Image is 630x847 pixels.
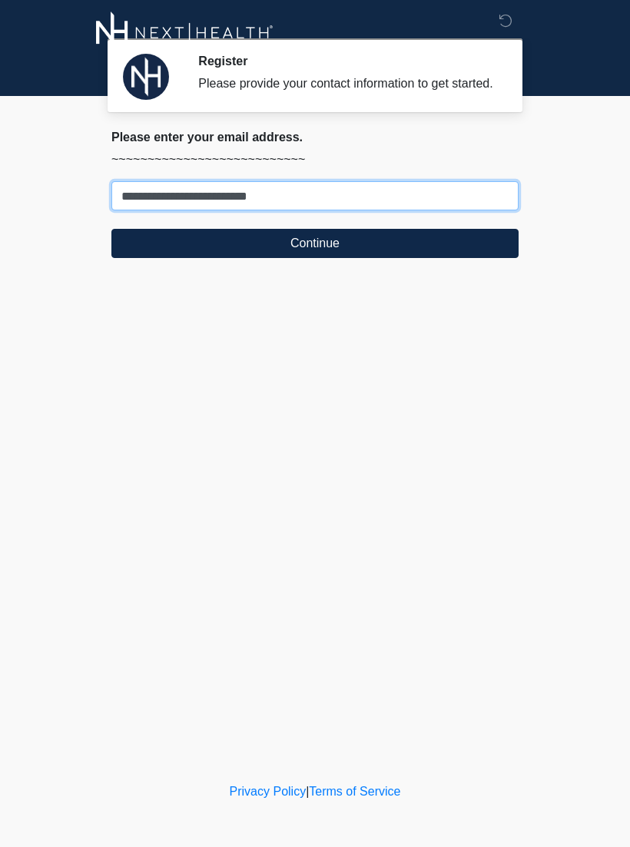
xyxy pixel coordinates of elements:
button: Continue [111,229,519,258]
a: | [306,785,309,798]
div: Please provide your contact information to get started. [198,74,496,93]
h2: Please enter your email address. [111,130,519,144]
a: Terms of Service [309,785,400,798]
p: ~~~~~~~~~~~~~~~~~~~~~~~~~~~ [111,151,519,169]
img: Agent Avatar [123,54,169,100]
img: Next-Health Logo [96,12,274,54]
a: Privacy Policy [230,785,307,798]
